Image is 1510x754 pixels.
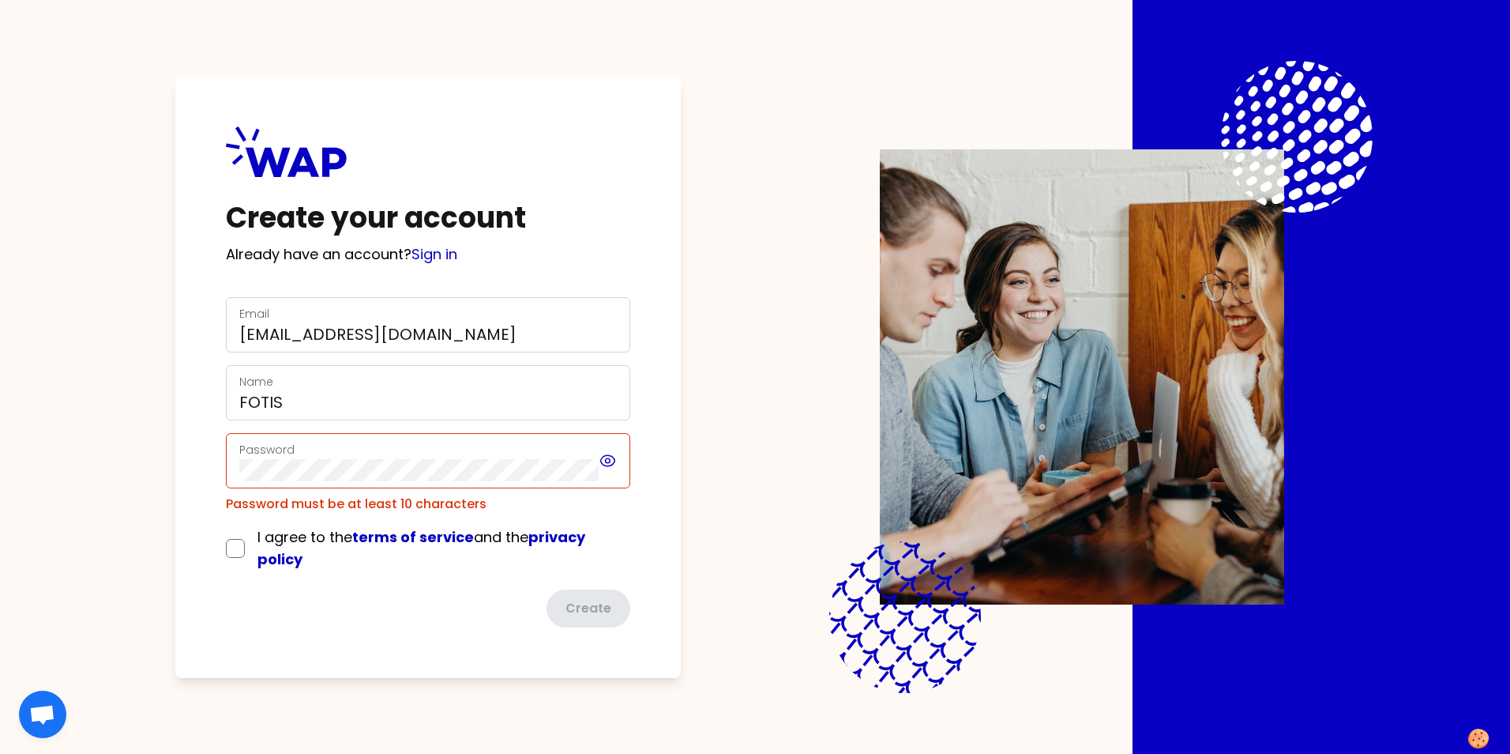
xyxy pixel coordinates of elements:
[547,590,630,628] button: Create
[239,374,273,390] label: Name
[880,149,1284,605] img: Description
[239,442,295,458] label: Password
[226,495,630,514] div: Password must be at least 10 characters
[239,306,269,322] label: Email
[19,691,66,738] div: Open chat
[257,527,585,569] span: I agree to the and the
[411,244,457,264] a: Sign in
[226,202,630,234] h1: Create your account
[226,243,630,266] p: Already have an account?
[352,527,474,547] a: terms of service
